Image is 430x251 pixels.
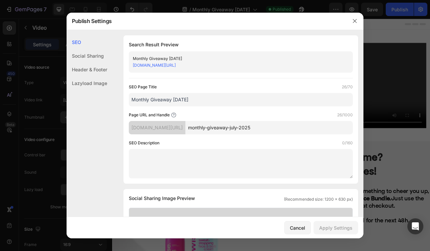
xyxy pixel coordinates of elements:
button: Apply Settings [314,221,358,234]
div: Header & Footer [67,63,107,76]
div: Social Sharing [67,49,107,63]
span: Social Sharing Image Preview [129,194,195,202]
input: Handle [185,121,353,134]
div: Monthly Giveaway [DATE] [133,55,338,62]
strong: FACEBUNDLE10 [262,230,314,239]
label: 26/70 [342,84,353,90]
span: (Recommended size: 1200 x 630 px) [284,196,353,202]
strong: Monthly giveaway [6,54,133,74]
div: Lazyload Image [67,76,107,90]
button: Cancel [284,221,311,234]
h1: Search Result Preview [129,41,353,49]
div: [DOMAIN_NAME][URL] [129,121,185,134]
span: Watch the video to see if you might be this month’s winner. [6,99,129,105]
a: [DOMAIN_NAME][URL] [133,63,176,68]
div: Open Intercom Messenger [407,218,423,234]
div: Cancel [290,224,305,231]
video: Video [205,30,394,137]
label: 0/160 [342,140,353,146]
label: 26/1000 [337,112,353,118]
div: Apply Settings [319,224,352,231]
strong: You're automatically entered into our monthly GIVEAWAY just by being on our mailing list! [6,78,167,91]
div: SEO [67,35,107,49]
label: SEO Description [129,140,159,146]
label: Page URL and Handle [129,112,170,118]
strong: 10% off the Face Bundle. [269,221,350,230]
strong: Not this time? [261,166,339,182]
p: Didn’t win this round? As a little something to cheer you up, enjoy an exclusive Just use the cod... [202,212,399,240]
div: Publish Settings [67,12,346,30]
input: Title [129,93,353,106]
label: SEO Page Title [129,84,157,90]
h2: No worries! [201,165,399,201]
